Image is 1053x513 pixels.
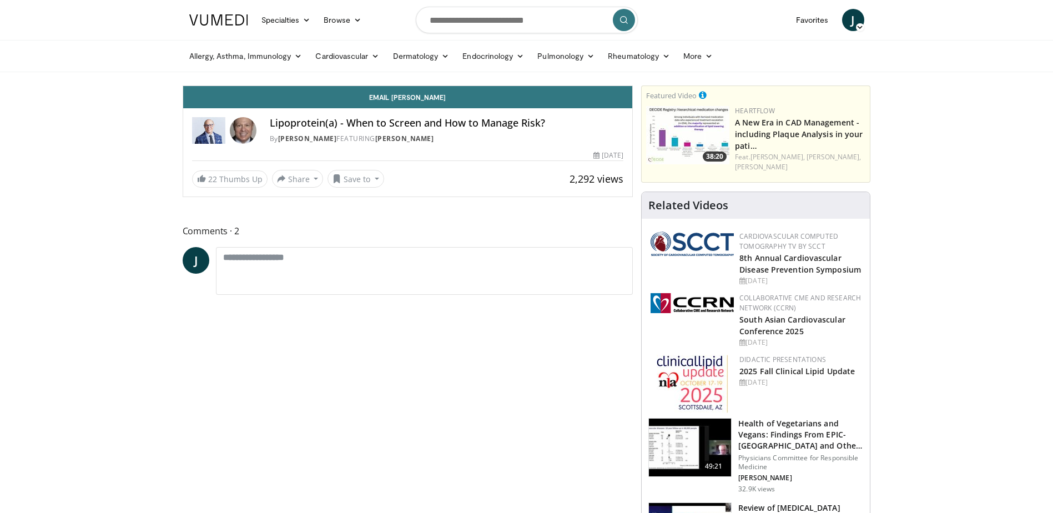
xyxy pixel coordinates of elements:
[807,152,861,162] a: [PERSON_NAME],
[701,461,727,472] span: 49:21
[739,232,838,251] a: Cardiovascular Computed Tomography TV by SCCT
[192,170,268,188] a: 22 Thumbs Up
[735,117,863,151] a: A New Era in CAD Management - including Plaque Analysis in your pati…
[183,247,209,274] a: J
[278,134,337,143] a: [PERSON_NAME]
[738,418,863,451] h3: Health of Vegetarians and Vegans: Findings From EPIC-[GEOGRAPHIC_DATA] and Othe…
[651,232,734,256] img: 51a70120-4f25-49cc-93a4-67582377e75f.png.150x105_q85_autocrop_double_scale_upscale_version-0.2.png
[738,474,863,482] p: [PERSON_NAME]
[739,338,861,348] div: [DATE]
[738,485,775,494] p: 32.9K views
[738,454,863,471] p: Physicians Committee for Responsible Medicine
[375,134,434,143] a: [PERSON_NAME]
[739,314,845,336] a: South Asian Cardiovascular Conference 2025
[593,150,623,160] div: [DATE]
[842,9,864,31] a: J
[739,276,861,286] div: [DATE]
[328,170,384,188] button: Save to
[183,86,633,108] a: Email [PERSON_NAME]
[646,90,697,100] small: Featured Video
[272,170,324,188] button: Share
[255,9,318,31] a: Specialties
[648,418,863,494] a: 49:21 Health of Vegetarians and Vegans: Findings From EPIC-[GEOGRAPHIC_DATA] and Othe… Physicians...
[456,45,531,67] a: Endocrinology
[739,253,861,275] a: 8th Annual Cardiovascular Disease Prevention Symposium
[657,355,728,413] img: d65bce67-f81a-47c5-b47d-7b8806b59ca8.jpg.150x105_q85_autocrop_double_scale_upscale_version-0.2.jpg
[570,172,623,185] span: 2,292 views
[651,293,734,313] img: a04ee3ba-8487-4636-b0fb-5e8d268f3737.png.150x105_q85_autocrop_double_scale_upscale_version-0.2.png
[646,106,729,164] img: 738d0e2d-290f-4d89-8861-908fb8b721dc.150x105_q85_crop-smart_upscale.jpg
[386,45,456,67] a: Dermatology
[183,224,633,238] span: Comments 2
[703,152,727,162] span: 38:20
[739,378,861,388] div: [DATE]
[270,134,624,144] div: By FEATURING
[208,174,217,184] span: 22
[309,45,386,67] a: Cardiovascular
[735,106,775,115] a: Heartflow
[735,162,788,172] a: [PERSON_NAME]
[601,45,677,67] a: Rheumatology
[739,366,855,376] a: 2025 Fall Clinical Lipid Update
[649,419,731,476] img: 606f2b51-b844-428b-aa21-8c0c72d5a896.150x105_q85_crop-smart_upscale.jpg
[270,117,624,129] h4: Lipoprotein(a) - When to Screen and How to Manage Risk?
[648,199,728,212] h4: Related Videos
[735,152,865,172] div: Feat.
[416,7,638,33] input: Search topics, interventions
[789,9,835,31] a: Favorites
[230,117,256,144] img: Avatar
[739,355,861,365] div: Didactic Presentations
[646,106,729,164] a: 38:20
[192,117,225,144] img: Dr. Robert S. Rosenson
[739,293,861,313] a: Collaborative CME and Research Network (CCRN)
[183,45,309,67] a: Allergy, Asthma, Immunology
[531,45,601,67] a: Pulmonology
[750,152,805,162] a: [PERSON_NAME],
[317,9,368,31] a: Browse
[677,45,719,67] a: More
[189,14,248,26] img: VuMedi Logo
